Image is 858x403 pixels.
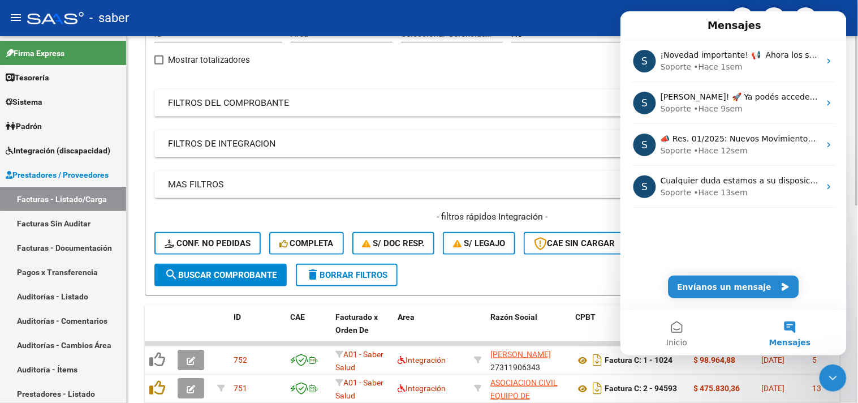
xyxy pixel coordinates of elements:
[524,232,625,255] button: CAE SIN CARGAR
[620,11,847,355] iframe: Intercom live chat
[6,71,49,84] span: Tesorería
[154,211,830,223] h4: - filtros rápidos Integración -
[234,384,247,393] span: 751
[48,264,179,287] button: Envíanos un mensaje
[393,305,469,355] datatable-header-cell: Area
[154,264,287,286] button: Buscar Comprobante
[154,171,830,198] mat-expansion-panel-header: MAS FILTROS
[398,384,446,393] span: Integración
[335,312,378,335] span: Facturado x Orden De
[165,268,178,281] mat-icon: search
[149,327,191,335] span: Mensajes
[296,264,398,286] button: Borrar Filtros
[9,11,23,24] mat-icon: menu
[762,384,785,393] span: [DATE]
[306,268,320,281] mat-icon: delete
[820,365,847,392] iframe: Intercom live chat
[165,270,277,280] span: Buscar Comprobante
[453,238,505,248] span: S/ legajo
[6,96,42,108] span: Sistema
[40,92,71,104] div: Soporte
[6,47,64,59] span: Firma Express
[269,232,344,255] button: Completa
[74,134,128,145] div: • Hace 12sem
[89,6,129,31] span: - saber
[363,238,425,248] span: S/ Doc Resp.
[40,50,71,62] div: Soporte
[490,312,537,321] span: Razón Social
[286,305,331,355] datatable-header-cell: CAE
[398,312,415,321] span: Area
[234,312,241,321] span: ID
[13,122,36,145] div: Profile image for Soporte
[13,164,36,187] div: Profile image for Soporte
[335,378,383,400] span: A01 - Saber Salud
[40,134,71,145] div: Soporte
[813,384,822,393] span: 13
[398,355,446,365] span: Integración
[490,350,551,359] span: [PERSON_NAME]
[486,305,571,355] datatable-header-cell: Razón Social
[46,327,67,335] span: Inicio
[590,351,605,369] i: Descargar documento
[154,232,261,255] button: Conf. no pedidas
[590,379,605,397] i: Descargar documento
[229,305,286,355] datatable-header-cell: ID
[694,355,736,365] strong: $ 98.964,88
[6,120,42,132] span: Padrón
[490,376,566,400] div: 30711731926
[605,356,672,365] strong: Factura C: 1 - 1024
[279,238,334,248] span: Completa
[168,53,250,67] span: Mostrar totalizadores
[352,232,435,255] button: S/ Doc Resp.
[335,350,383,372] span: A01 - Saber Salud
[306,270,387,280] span: Borrar Filtros
[6,144,110,157] span: Integración (discapacidad)
[165,238,251,248] span: Conf. no pedidas
[40,175,71,187] div: Soporte
[762,355,785,365] span: [DATE]
[13,80,36,103] div: Profile image for Soporte
[168,178,803,191] mat-panel-title: MAS FILTROS
[813,355,817,365] span: 5
[605,384,677,393] strong: Factura C: 2 - 94593
[74,50,123,62] div: • Hace 1sem
[154,89,830,117] mat-expansion-panel-header: FILTROS DEL COMPROBANTE
[40,123,764,132] span: 📣 Res. 01/2025: Nuevos Movimientos Hola [PERSON_NAME]! Te traemos las últimas Altas y Bajas relac...
[154,130,830,157] mat-expansion-panel-header: FILTROS DE INTEGRACION
[234,355,247,365] span: 752
[40,165,300,174] span: Cualquier duda estamos a su disposición, que tenga un lindo dia!
[575,312,596,321] span: CPBT
[534,238,615,248] span: CAE SIN CARGAR
[6,169,109,181] span: Prestadores / Proveedores
[694,384,740,393] strong: $ 475.830,36
[113,299,226,344] button: Mensajes
[168,97,803,109] mat-panel-title: FILTROS DEL COMPROBANTE
[571,305,689,355] datatable-header-cell: CPBT
[74,175,128,187] div: • Hace 13sem
[290,312,305,321] span: CAE
[443,232,515,255] button: S/ legajo
[490,348,566,372] div: 27311906343
[74,92,123,104] div: • Hace 9sem
[331,305,393,355] datatable-header-cell: Facturado x Orden De
[168,138,803,150] mat-panel-title: FILTROS DE INTEGRACION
